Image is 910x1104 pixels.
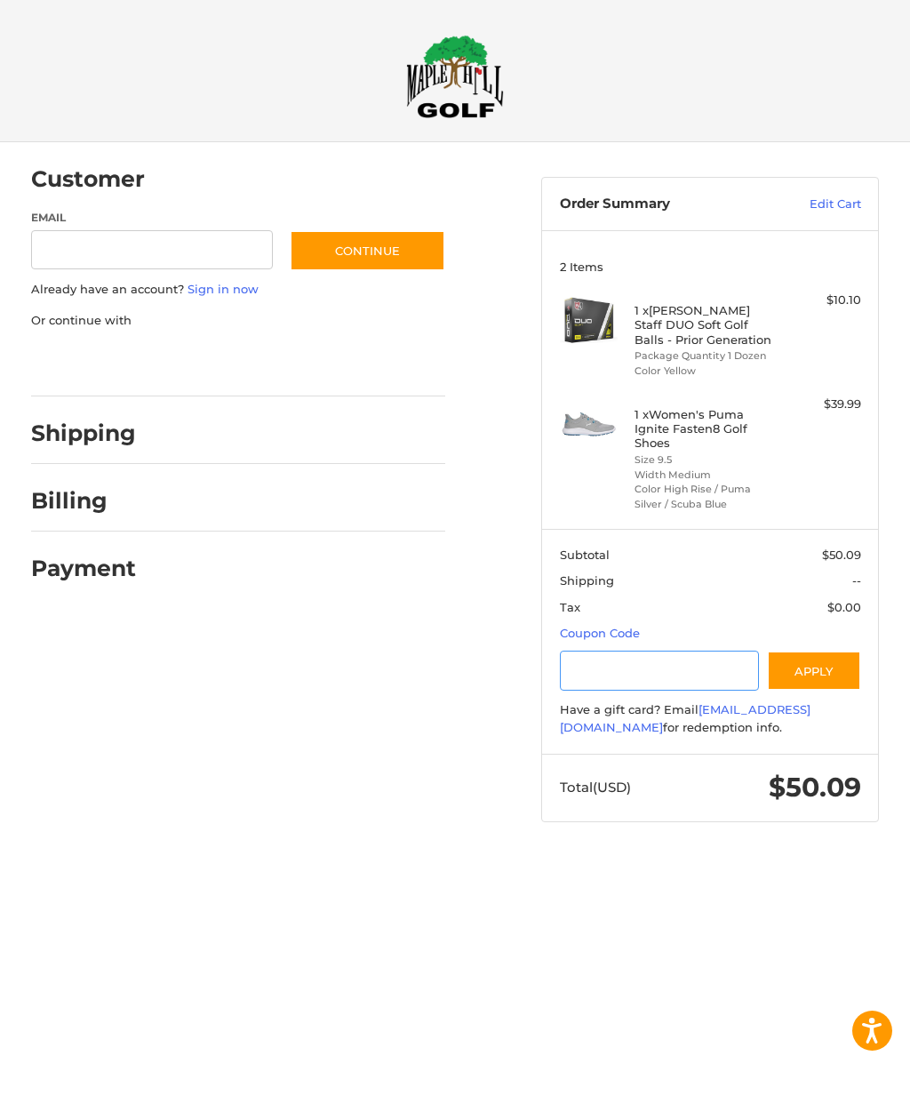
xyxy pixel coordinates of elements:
span: $50.09 [822,548,861,562]
li: Color High Rise / Puma Silver / Scuba Blue [635,482,781,511]
button: Apply [767,651,861,691]
h4: 1 x Women's Puma Ignite Fasten8 Golf Shoes [635,407,781,451]
iframe: PayPal-paypal [25,347,158,379]
li: Width Medium [635,468,781,483]
div: $10.10 [786,292,861,309]
span: $0.00 [827,600,861,614]
li: Package Quantity 1 Dozen [635,348,781,364]
h3: Order Summary [560,196,765,213]
iframe: PayPal-paylater [176,347,309,379]
button: Continue [290,230,445,271]
h2: Shipping [31,420,136,447]
h4: 1 x [PERSON_NAME] Staff DUO Soft Golf Balls - Prior Generation [635,303,781,347]
img: Maple Hill Golf [406,35,504,118]
p: Or continue with [31,312,446,330]
a: Coupon Code [560,626,640,640]
li: Color Yellow [635,364,781,379]
h2: Payment [31,555,136,582]
div: Have a gift card? Email for redemption info. [560,701,861,736]
a: Edit Cart [765,196,861,213]
li: Size 9.5 [635,452,781,468]
span: Shipping [560,573,614,588]
span: Total (USD) [560,779,631,796]
span: $50.09 [769,771,861,804]
label: Email [31,210,273,226]
span: Tax [560,600,580,614]
h2: Billing [31,487,135,515]
h2: Customer [31,165,145,193]
div: $39.99 [786,396,861,413]
span: -- [852,573,861,588]
h3: 2 Items [560,260,861,274]
a: Sign in now [188,282,259,296]
input: Gift Certificate or Coupon Code [560,651,759,691]
span: Subtotal [560,548,610,562]
a: [EMAIL_ADDRESS][DOMAIN_NAME] [560,702,810,734]
p: Already have an account? [31,281,446,299]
